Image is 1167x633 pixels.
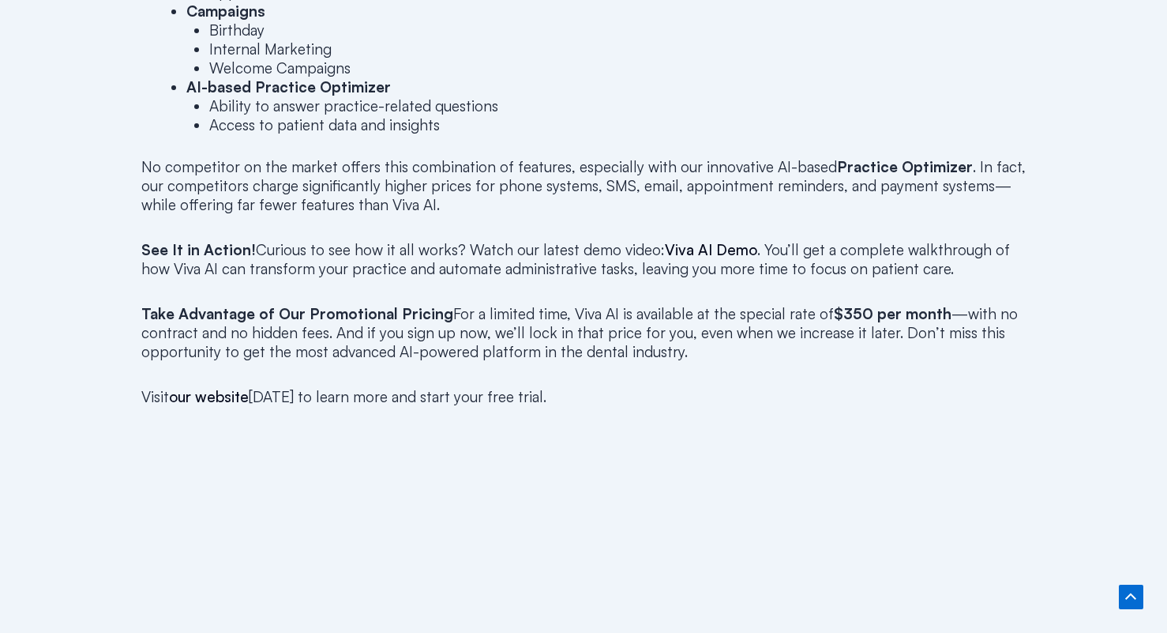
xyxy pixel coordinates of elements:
p: Visit [DATE] to learn more and start your free trial. [141,387,1026,406]
strong: Campaigns [186,2,265,21]
p: For a limited time, Viva AI is available at the special rate of —with no contract and no hidden f... [141,304,1026,361]
li: Welcome Campaigns [209,58,1026,77]
a: Viva AI Demo [665,240,757,259]
p: Curious to see how it all works? Watch our latest demo video: . You’ll get a complete walkthrough... [141,240,1026,278]
strong: AI-based Practice Optimizer [186,77,391,96]
p: ‍ [141,433,1026,452]
strong: $350 per month [834,304,951,323]
strong: See It in Action! [141,240,256,259]
a: our website [169,387,249,406]
strong: Take Advantage of Our Promotional Pricing [141,304,453,323]
strong: Practice Optimizer [837,157,973,176]
li: Internal Marketing [209,40,1026,58]
p: No competitor on the market offers this combination of features, especially with our innovative A... [141,157,1026,214]
li: Ability to answer practice-related questions [209,96,1026,115]
li: Access to patient data and insights [209,115,1026,134]
li: Birthday [209,21,1026,40]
